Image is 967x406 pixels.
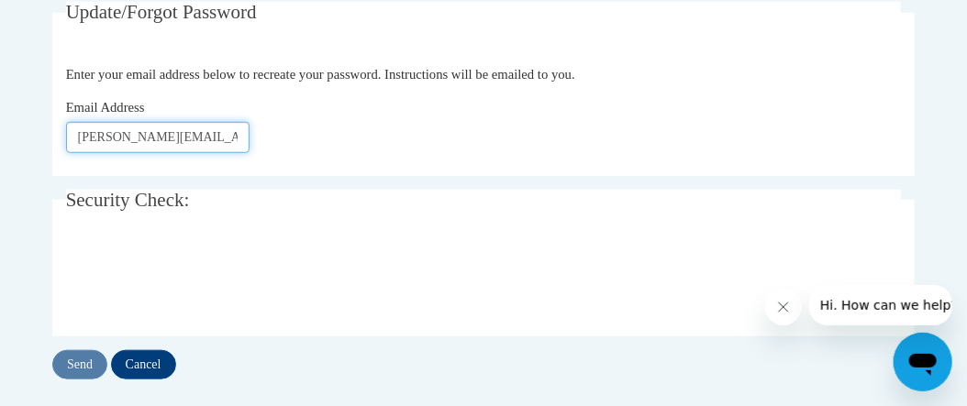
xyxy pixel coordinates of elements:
span: Hi. How can we help? [11,13,149,27]
input: Email [66,122,250,153]
span: Update/Forgot Password [66,1,257,23]
span: Enter your email address below to recreate your password. Instructions will be emailed to you. [66,67,575,82]
iframe: Close message [765,289,802,325]
iframe: reCAPTCHA [66,242,345,313]
span: Email Address [66,100,145,115]
input: Cancel [111,350,176,379]
iframe: Message from company [809,285,952,325]
span: Security Check: [66,189,190,211]
iframe: Button to launch messaging window [894,333,952,391]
